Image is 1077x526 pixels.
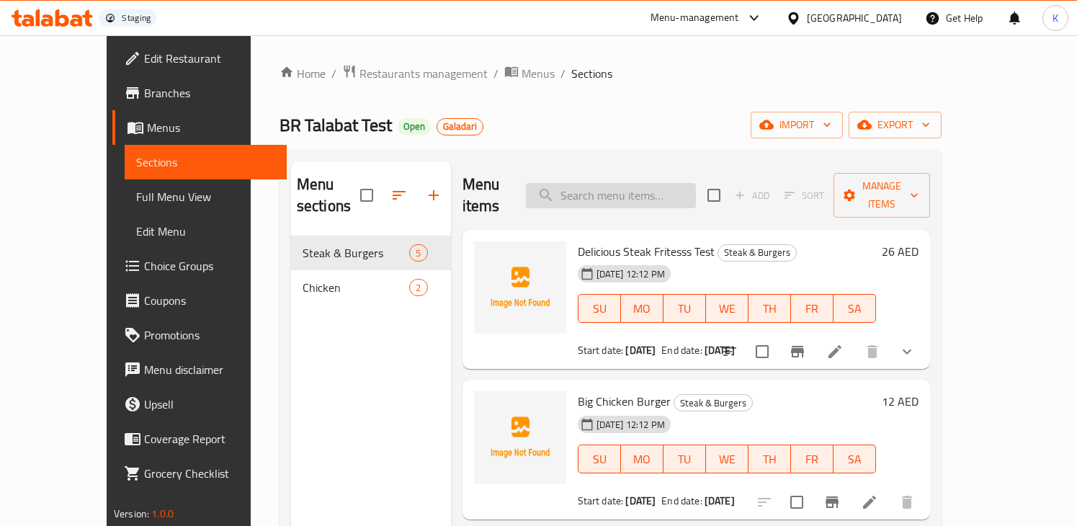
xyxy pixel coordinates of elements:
[890,485,924,520] button: delete
[625,491,656,510] b: [DATE]
[144,430,275,447] span: Coverage Report
[834,445,876,473] button: SA
[303,279,410,296] span: Chicken
[291,236,451,270] div: Steak & Burgers5
[474,391,566,483] img: Big Chicken Burger
[861,494,878,511] a: Edit menu item
[398,120,431,133] span: Open
[410,281,426,295] span: 2
[125,179,287,214] a: Full Menu View
[661,491,702,510] span: End date:
[280,109,392,141] span: BR Talabat Test
[578,391,671,412] span: Big Chicken Burger
[718,244,796,261] span: Steak & Burgers
[291,270,451,305] div: Chicken2
[591,267,671,281] span: [DATE] 12:12 PM
[706,445,748,473] button: WE
[898,343,916,360] svg: Show Choices
[882,391,919,411] h6: 12 AED
[651,9,739,27] div: Menu-management
[504,64,555,83] a: Menus
[669,298,700,319] span: TU
[712,334,747,369] button: sort-choices
[751,112,843,138] button: import
[797,298,828,319] span: FR
[661,341,702,360] span: End date:
[112,352,287,387] a: Menu disclaimer
[669,449,700,470] span: TU
[797,449,828,470] span: FR
[112,76,287,110] a: Branches
[151,504,174,523] span: 1.0.0
[526,183,696,208] input: search
[144,257,275,275] span: Choice Groups
[522,65,555,82] span: Menus
[112,422,287,456] a: Coverage Report
[706,294,748,323] button: WE
[782,487,812,517] span: Select to update
[748,294,791,323] button: TH
[125,145,287,179] a: Sections
[860,116,930,134] span: export
[834,294,876,323] button: SA
[280,64,942,83] nav: breadcrumb
[712,449,743,470] span: WE
[144,84,275,102] span: Branches
[437,120,483,133] span: Galadari
[791,294,834,323] button: FR
[144,326,275,344] span: Promotions
[144,465,275,482] span: Grocery Checklist
[791,445,834,473] button: FR
[462,174,509,217] h2: Menu items
[409,244,427,262] div: items
[303,244,410,262] div: Steak & Burgers
[754,449,785,470] span: TH
[136,188,275,205] span: Full Menu View
[331,65,336,82] li: /
[112,456,287,491] a: Grocery Checklist
[780,334,815,369] button: Branch-specific-item
[584,449,615,470] span: SU
[663,294,706,323] button: TU
[125,214,287,249] a: Edit Menu
[122,12,151,24] div: Staging
[409,279,427,296] div: items
[762,116,831,134] span: import
[839,298,870,319] span: SA
[136,223,275,240] span: Edit Menu
[882,241,919,262] h6: 26 AED
[571,65,612,82] span: Sections
[591,418,671,432] span: [DATE] 12:12 PM
[621,445,663,473] button: MO
[112,283,287,318] a: Coupons
[578,491,624,510] span: Start date:
[112,249,287,283] a: Choice Groups
[474,241,566,334] img: Delicious Steak Fritesss Test
[280,65,326,82] a: Home
[625,341,656,360] b: [DATE]
[147,119,275,136] span: Menus
[845,177,919,213] span: Manage items
[144,50,275,67] span: Edit Restaurant
[775,184,834,207] span: Select section first
[627,298,658,319] span: MO
[342,64,488,83] a: Restaurants management
[144,361,275,378] span: Menu disclaimer
[114,504,149,523] span: Version:
[144,292,275,309] span: Coupons
[855,334,890,369] button: delete
[834,173,930,218] button: Manage items
[627,449,658,470] span: MO
[382,178,416,213] span: Sort sections
[112,318,287,352] a: Promotions
[754,298,785,319] span: TH
[112,110,287,145] a: Menus
[410,246,426,260] span: 5
[297,174,360,217] h2: Menu sections
[560,65,566,82] li: /
[729,184,775,207] span: Add item
[826,343,844,360] a: Edit menu item
[839,449,870,470] span: SA
[699,180,729,210] span: Select section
